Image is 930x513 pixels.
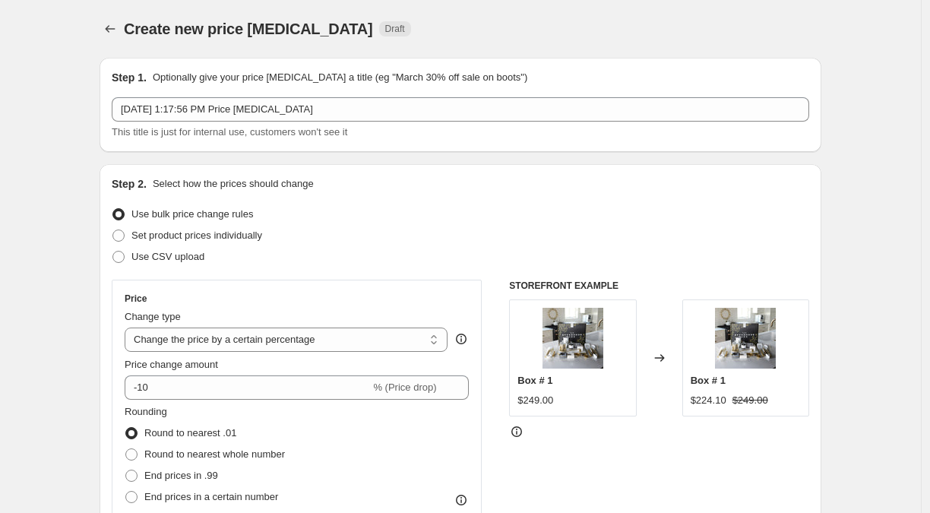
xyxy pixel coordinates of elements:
[454,331,469,347] div: help
[715,308,776,369] img: MCK_8306e_80x.jpg
[144,448,285,460] span: Round to nearest whole number
[517,393,553,408] div: $249.00
[112,97,809,122] input: 30% off holiday sale
[385,23,405,35] span: Draft
[112,176,147,192] h2: Step 2.
[691,375,726,386] span: Box # 1
[125,406,167,417] span: Rounding
[153,176,314,192] p: Select how the prices should change
[112,126,347,138] span: This title is just for internal use, customers won't see it
[131,230,262,241] span: Set product prices individually
[124,21,373,37] span: Create new price [MEDICAL_DATA]
[732,393,768,408] strike: $249.00
[542,308,603,369] img: MCK_8306e_80x.jpg
[125,359,218,370] span: Price change amount
[131,251,204,262] span: Use CSV upload
[125,293,147,305] h3: Price
[144,491,278,502] span: End prices in a certain number
[144,470,218,481] span: End prices in .99
[517,375,552,386] span: Box # 1
[153,70,527,85] p: Optionally give your price [MEDICAL_DATA] a title (eg "March 30% off sale on boots")
[509,280,809,292] h6: STOREFRONT EXAMPLE
[131,208,253,220] span: Use bulk price change rules
[144,427,236,439] span: Round to nearest .01
[112,70,147,85] h2: Step 1.
[125,375,370,400] input: -15
[691,393,726,408] div: $224.10
[373,382,436,393] span: % (Price drop)
[100,18,121,40] button: Price change jobs
[125,311,181,322] span: Change type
